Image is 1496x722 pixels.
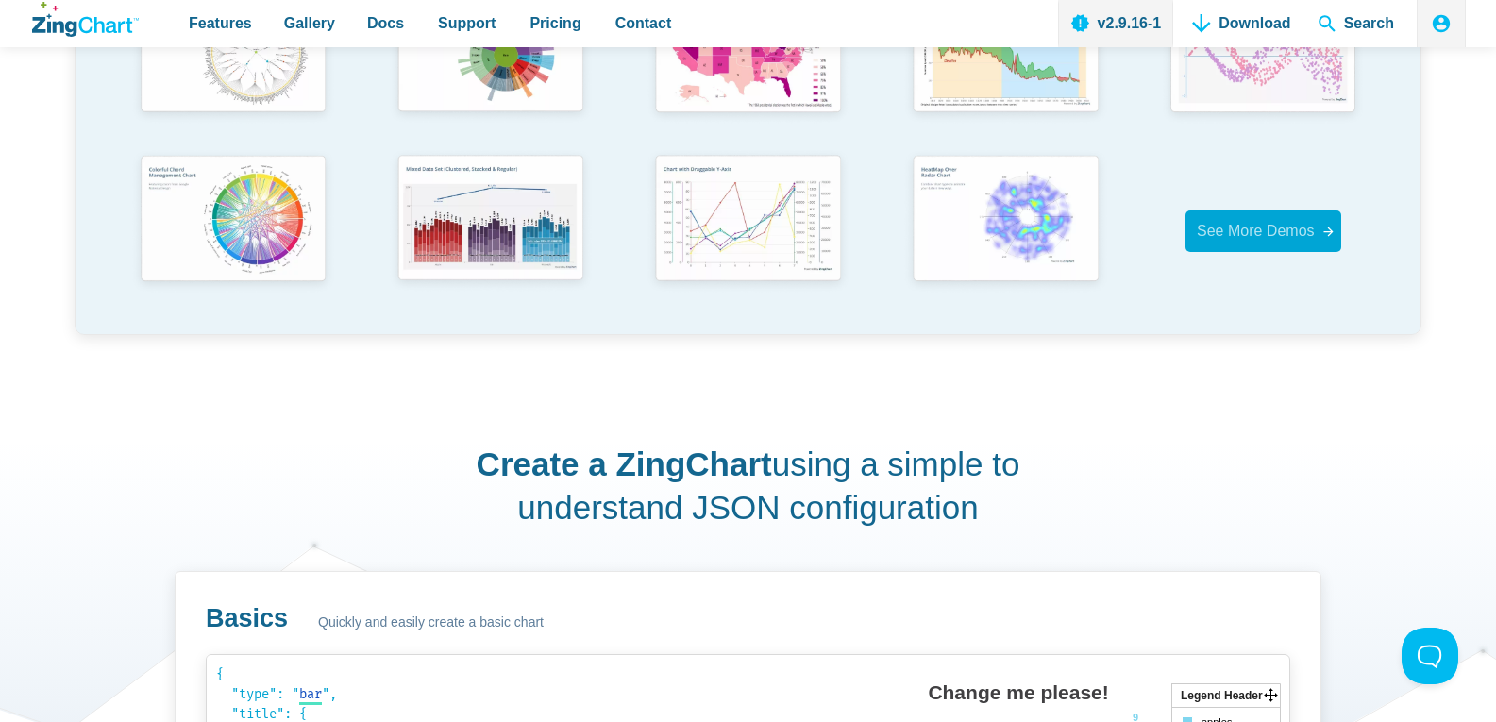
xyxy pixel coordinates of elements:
h2: using a simple to understand JSON configuration [472,443,1024,529]
h3: Basics [206,602,288,635]
img: Mixed Data Set (Clustered, Stacked, and Regular) [387,147,593,294]
span: Contact [615,10,672,36]
tspan: Legend Header [1181,689,1263,702]
span: Pricing [529,10,580,36]
span: Features [189,10,252,36]
a: Colorful Chord Management Chart [104,147,361,316]
a: See More Demos [1185,210,1341,251]
span: Quickly and easily create a basic chart [318,612,544,634]
span: Docs [367,10,404,36]
span: bar [299,686,322,702]
iframe: Toggle Customer Support [1402,628,1458,684]
img: Colorful Chord Management Chart [130,147,336,294]
a: Chart with Draggable Y-Axis [619,147,877,316]
span: Gallery [284,10,335,36]
span: See More Demos [1197,223,1315,239]
img: Chart with Draggable Y-Axis [645,147,850,294]
a: Mixed Data Set (Clustered, Stacked, and Regular) [361,147,619,316]
strong: Create a ZingChart [477,445,772,482]
span: Support [438,10,496,36]
a: ZingChart Logo. Click to return to the homepage [32,2,139,37]
a: Heatmap Over Radar Chart [877,147,1135,316]
img: Heatmap Over Radar Chart [902,147,1108,294]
